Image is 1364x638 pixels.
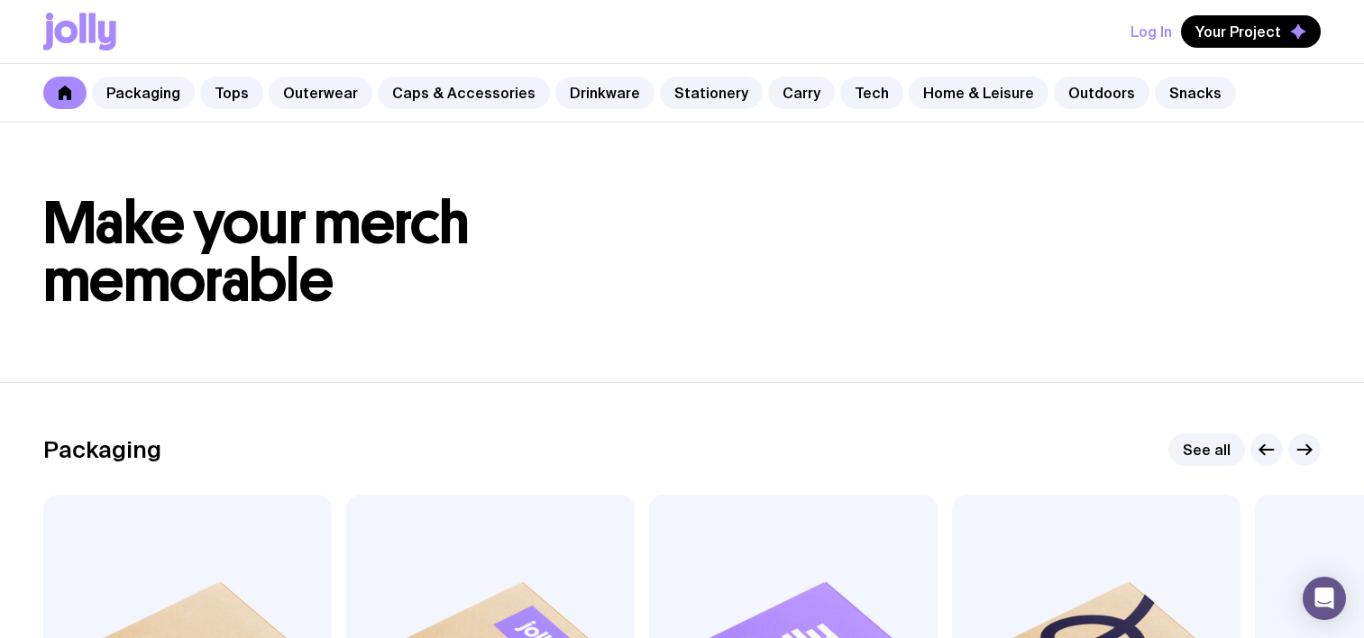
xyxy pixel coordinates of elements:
[1195,23,1281,41] span: Your Project
[768,77,835,109] a: Carry
[1155,77,1236,109] a: Snacks
[1131,15,1172,48] button: Log In
[43,187,470,316] span: Make your merch memorable
[1054,77,1149,109] a: Outdoors
[909,77,1048,109] a: Home & Leisure
[378,77,550,109] a: Caps & Accessories
[555,77,655,109] a: Drinkware
[1181,15,1321,48] button: Your Project
[92,77,195,109] a: Packaging
[1168,433,1245,466] a: See all
[269,77,372,109] a: Outerwear
[660,77,763,109] a: Stationery
[840,77,903,109] a: Tech
[1303,577,1346,620] div: Open Intercom Messenger
[43,436,161,463] h2: Packaging
[200,77,263,109] a: Tops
